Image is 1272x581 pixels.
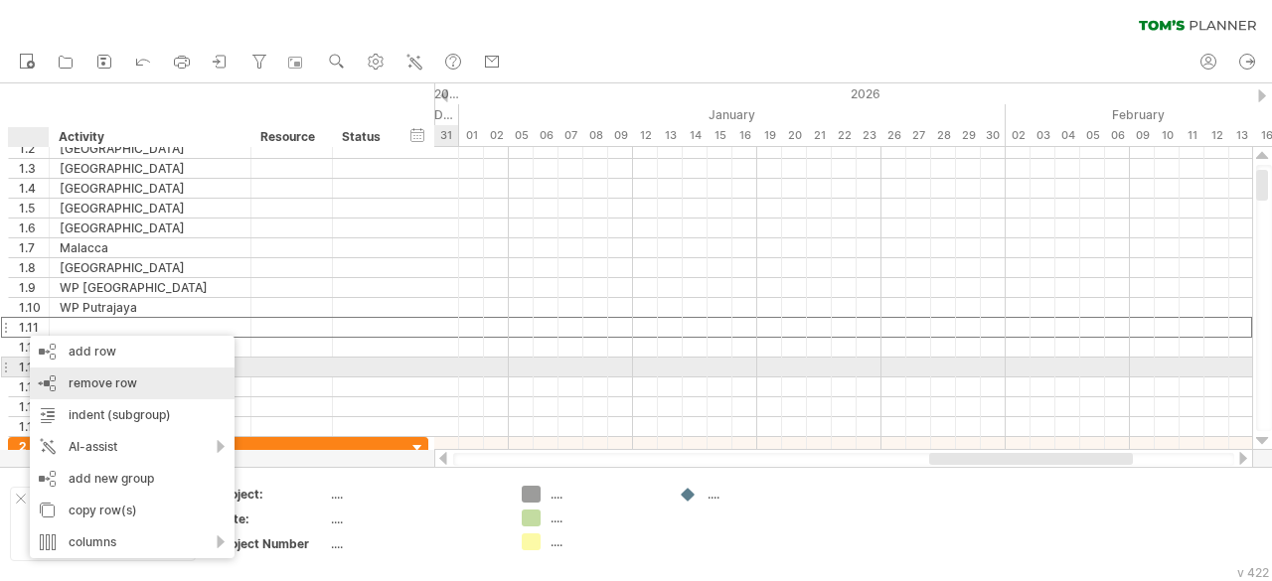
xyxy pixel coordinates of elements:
[19,397,49,416] div: 1.15
[732,125,757,146] div: Friday, 16 January 2026
[60,278,240,297] div: WP [GEOGRAPHIC_DATA]
[10,487,196,561] div: Add your own logo
[60,159,240,178] div: [GEOGRAPHIC_DATA]
[260,127,321,147] div: Resource
[1006,125,1031,146] div: Monday, 2 February 2026
[459,125,484,146] div: Thursday, 1 January 2026
[19,417,49,436] div: 1.16
[551,509,659,526] div: ....
[708,125,732,146] div: Thursday, 15 January 2026
[331,486,498,503] div: ....
[19,338,49,357] div: 1.12
[30,463,235,495] div: add new group
[857,125,881,146] div: Friday, 23 January 2026
[19,298,49,317] div: 1.10
[19,258,49,277] div: 1.8
[708,486,816,503] div: ....
[1130,125,1155,146] div: Monday, 9 February 2026
[19,377,49,396] div: 1.14
[30,431,235,463] div: AI-assist
[1237,565,1269,580] div: v 422
[19,179,49,198] div: 1.4
[608,125,633,146] div: Friday, 9 January 2026
[981,125,1006,146] div: Friday, 30 January 2026
[1155,125,1180,146] div: Tuesday, 10 February 2026
[30,526,235,558] div: columns
[1105,125,1130,146] div: Friday, 6 February 2026
[30,495,235,526] div: copy row(s)
[19,159,49,178] div: 1.3
[218,486,327,503] div: Project:
[683,125,708,146] div: Wednesday, 14 January 2026
[19,358,49,376] div: 1.13
[60,218,240,237] div: [GEOGRAPHIC_DATA]
[551,533,659,550] div: ....
[19,139,49,158] div: 1.2
[19,199,49,218] div: 1.5
[218,510,327,527] div: Date:
[60,199,240,218] div: [GEOGRAPHIC_DATA]
[1031,125,1055,146] div: Tuesday, 3 February 2026
[782,125,807,146] div: Tuesday, 20 January 2026
[60,179,240,198] div: [GEOGRAPHIC_DATA]
[19,238,49,257] div: 1.7
[956,125,981,146] div: Thursday, 29 January 2026
[331,510,498,527] div: ....
[60,298,240,317] div: WP Putrajaya
[484,125,509,146] div: Friday, 2 January 2026
[19,437,49,456] div: 2
[60,258,240,277] div: [GEOGRAPHIC_DATA]
[558,125,583,146] div: Wednesday, 7 January 2026
[59,127,239,147] div: Activity
[1204,125,1229,146] div: Thursday, 12 February 2026
[583,125,608,146] div: Thursday, 8 January 2026
[633,125,658,146] div: Monday, 12 January 2026
[69,375,137,390] span: remove row
[807,125,832,146] div: Wednesday, 21 January 2026
[60,139,240,158] div: [GEOGRAPHIC_DATA]
[534,125,558,146] div: Tuesday, 6 January 2026
[19,278,49,297] div: 1.9
[551,486,659,503] div: ....
[459,104,1006,125] div: January 2026
[881,125,906,146] div: Monday, 26 January 2026
[342,127,386,147] div: Status
[30,336,235,367] div: add row
[331,535,498,552] div: ....
[757,125,782,146] div: Monday, 19 January 2026
[1055,125,1080,146] div: Wednesday, 4 February 2026
[1080,125,1105,146] div: Thursday, 5 February 2026
[30,399,235,431] div: indent (subgroup)
[1229,125,1254,146] div: Friday, 13 February 2026
[1180,125,1204,146] div: Wednesday, 11 February 2026
[60,238,240,257] div: Malacca
[832,125,857,146] div: Thursday, 22 January 2026
[19,318,49,337] div: 1.11
[434,125,459,146] div: Wednesday, 31 December 2025
[906,125,931,146] div: Tuesday, 27 January 2026
[931,125,956,146] div: Wednesday, 28 January 2026
[19,218,49,237] div: 1.6
[658,125,683,146] div: Tuesday, 13 January 2026
[218,535,327,552] div: Project Number
[509,125,534,146] div: Monday, 5 January 2026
